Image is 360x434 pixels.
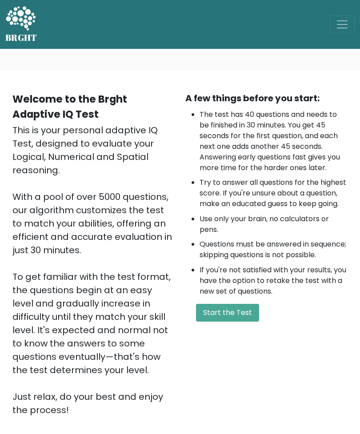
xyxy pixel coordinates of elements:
a: BRGHT [5,4,37,45]
button: Toggle navigation [330,16,355,33]
b: Welcome to the Brght Adaptive IQ Test [12,92,127,121]
h5: BRGHT [5,32,37,43]
div: A few things before you start: [185,92,348,105]
li: Try to answer all questions for the highest score. If you're unsure about a question, make an edu... [200,177,348,209]
li: The test has 40 questions and needs to be finished in 30 minutes. You get 45 seconds for the firs... [200,109,348,173]
li: Questions must be answered in sequence; skipping questions is not possible. [200,239,348,260]
li: Use only your brain, no calculators or pens. [200,214,348,235]
li: If you're not satisfied with your results, you have the option to retake the test with a new set ... [200,265,348,297]
button: Start the Test [196,304,259,322]
div: This is your personal adaptive IQ Test, designed to evaluate your Logical, Numerical and Spatial ... [12,123,175,417]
